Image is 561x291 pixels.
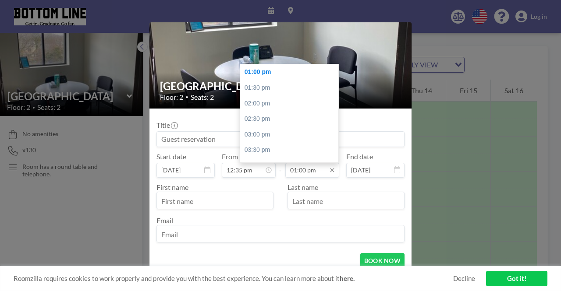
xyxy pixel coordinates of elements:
[156,183,188,191] label: First name
[240,80,343,96] div: 01:30 pm
[288,183,318,191] label: Last name
[360,253,405,268] button: BOOK NOW
[453,274,475,283] a: Decline
[240,142,343,158] div: 03:30 pm
[240,111,343,127] div: 02:30 pm
[240,158,343,174] div: 04:00 pm
[240,64,343,80] div: 01:00 pm
[157,132,404,147] input: Guest reservation
[346,152,373,161] label: End date
[157,227,404,242] input: Email
[486,271,547,286] a: Got it!
[14,274,453,283] span: Roomzilla requires cookies to work properly and provide you with the best experience. You can lea...
[240,96,343,112] div: 02:00 pm
[157,194,273,209] input: First name
[156,216,173,224] label: Email
[160,93,183,102] span: Floor: 2
[279,155,282,175] span: -
[160,80,402,93] h2: [GEOGRAPHIC_DATA]
[156,121,177,130] label: Title
[288,194,404,209] input: Last name
[156,152,186,161] label: Start date
[185,94,188,100] span: •
[222,152,238,161] label: From
[191,93,214,102] span: Seats: 2
[240,127,343,143] div: 03:00 pm
[340,274,355,282] a: here.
